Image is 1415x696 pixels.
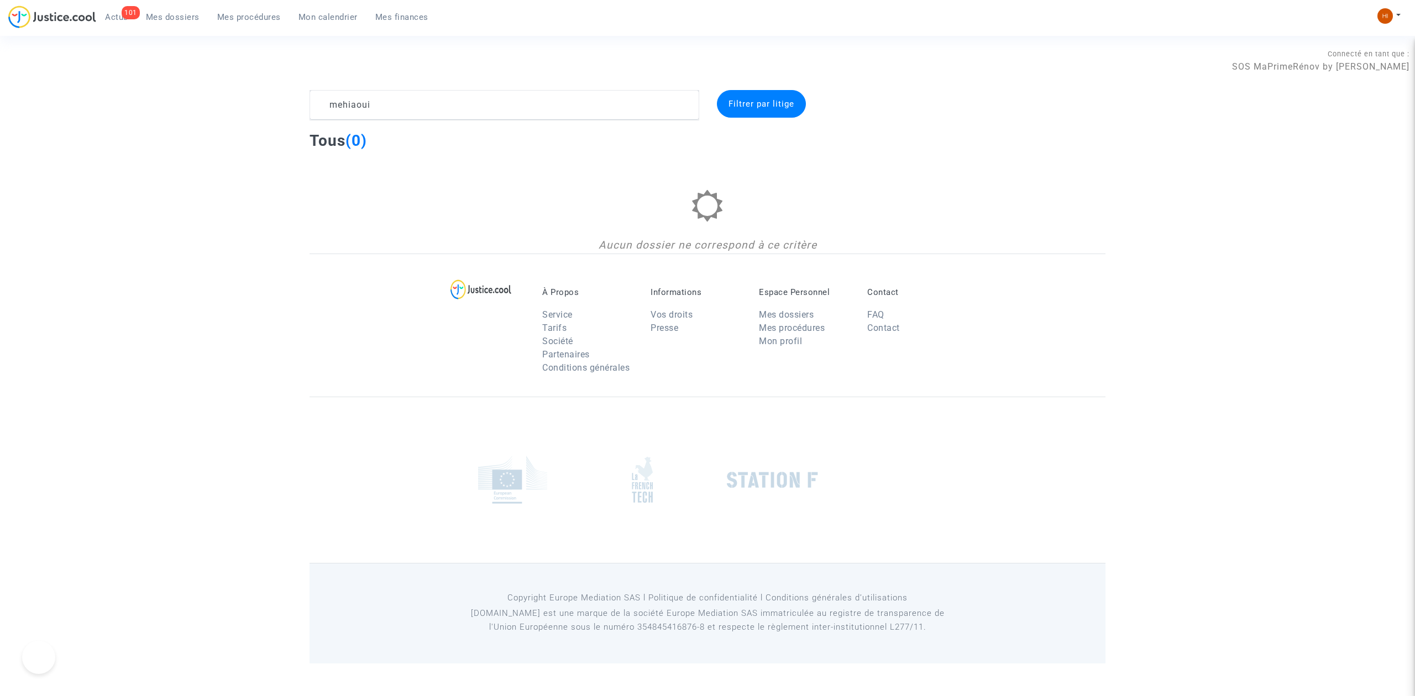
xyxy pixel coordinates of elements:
span: Connecté en tant que : [1328,50,1409,58]
img: logo-lg.svg [450,280,512,299]
p: Contact [867,287,959,297]
img: jc-logo.svg [8,6,96,28]
p: À Propos [542,287,634,297]
span: Mes procédures [217,12,281,22]
a: Société [542,336,573,346]
span: Actus [105,12,128,22]
a: Service [542,309,573,320]
a: Mes procédures [208,9,290,25]
a: Mes dossiers [759,309,814,320]
a: Tarifs [542,323,567,333]
img: french_tech.png [632,456,653,503]
a: Mon profil [759,336,802,346]
p: Copyright Europe Mediation SAS l Politique de confidentialité l Conditions générales d’utilisa... [456,591,960,605]
img: fc99b196863ffcca57bb8fe2645aafd9 [1377,8,1393,24]
a: Vos droits [651,309,693,320]
a: Mes procédures [759,323,825,333]
p: [DOMAIN_NAME] est une marque de la société Europe Mediation SAS immatriculée au registre de tr... [456,607,960,634]
span: Mes dossiers [146,12,200,22]
img: europe_commision.png [478,456,547,504]
div: 101 [122,6,140,19]
a: FAQ [867,309,884,320]
div: Aucun dossier ne correspond à ce critère [310,238,1105,254]
span: Tous [310,131,345,150]
span: Mes finances [375,12,428,22]
p: Espace Personnel [759,287,851,297]
img: stationf.png [727,472,818,488]
a: Mon calendrier [290,9,366,25]
a: 101Actus [96,9,137,25]
a: Mes finances [366,9,437,25]
iframe: Help Scout Beacon - Open [22,641,55,674]
p: Informations [651,287,742,297]
a: Contact [867,323,900,333]
span: (0) [345,131,367,150]
a: Partenaires [542,349,590,360]
a: Presse [651,323,678,333]
span: Mon calendrier [298,12,358,22]
span: Filtrer par litige [729,99,794,109]
a: Mes dossiers [137,9,208,25]
a: Conditions générales [542,362,630,373]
